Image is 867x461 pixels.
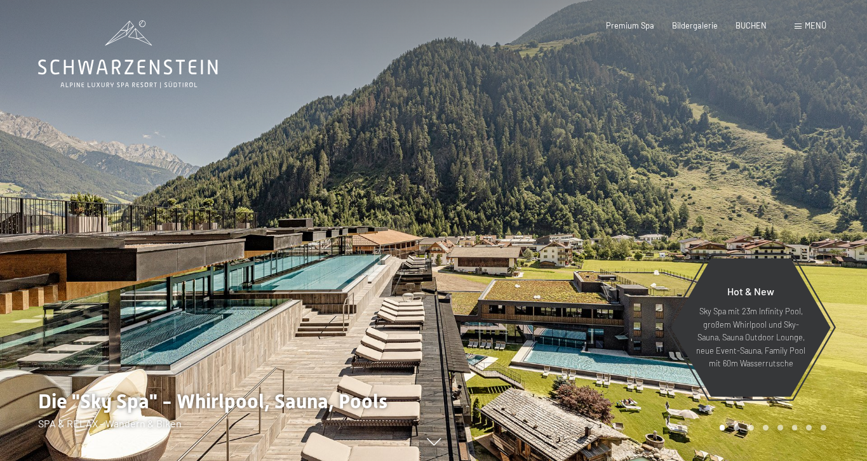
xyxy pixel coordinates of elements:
[670,258,831,398] a: Hot & New Sky Spa mit 23m Infinity Pool, großem Whirlpool und Sky-Sauna, Sauna Outdoor Lounge, ne...
[606,20,654,30] a: Premium Spa
[696,305,806,370] p: Sky Spa mit 23m Infinity Pool, großem Whirlpool und Sky-Sauna, Sauna Outdoor Lounge, neue Event-S...
[734,425,739,431] div: Carousel Page 2
[777,425,783,431] div: Carousel Page 5
[748,425,754,431] div: Carousel Page 3
[672,20,718,30] a: Bildergalerie
[806,425,812,431] div: Carousel Page 7
[727,285,774,297] span: Hot & New
[792,425,798,431] div: Carousel Page 6
[720,425,725,431] div: Carousel Page 1 (Current Slide)
[821,425,826,431] div: Carousel Page 8
[805,20,826,30] span: Menü
[763,425,769,431] div: Carousel Page 4
[736,20,767,30] a: BUCHEN
[715,425,826,431] div: Carousel Pagination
